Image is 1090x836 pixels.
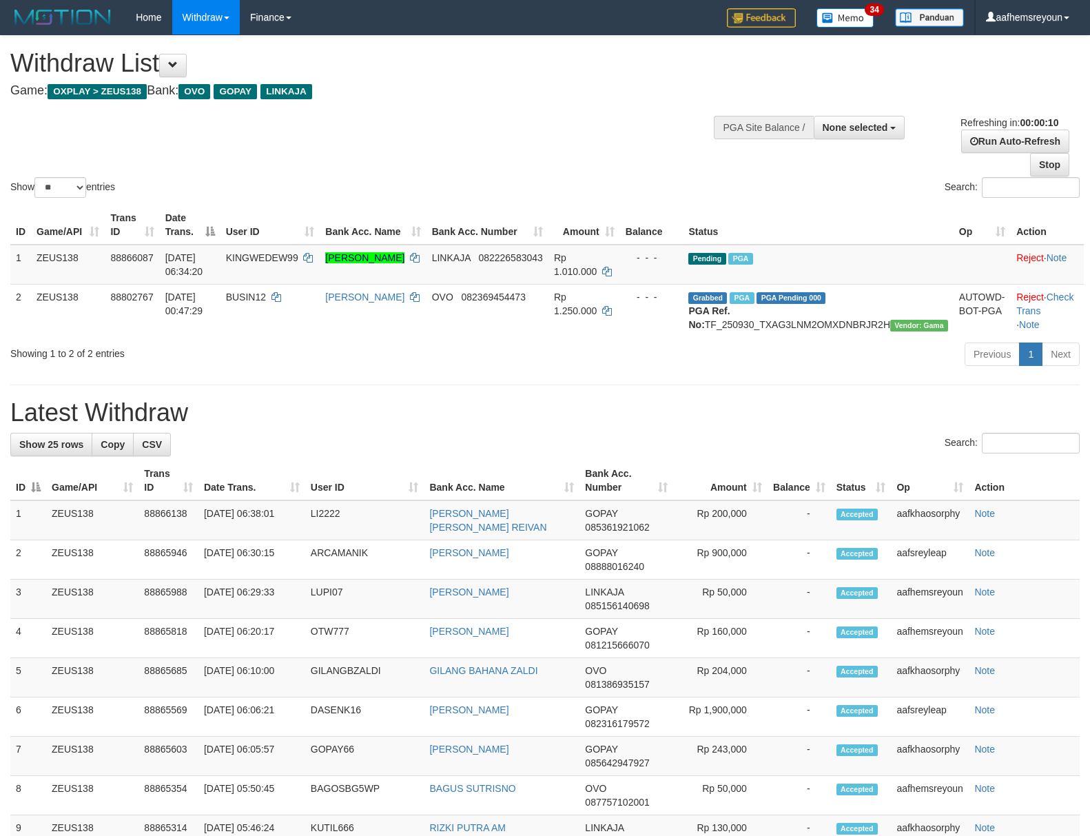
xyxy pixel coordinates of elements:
th: Game/API: activate to sort column ascending [31,205,105,245]
td: aafkhaosorphy [891,658,969,697]
h1: Latest Withdraw [10,399,1080,427]
span: Marked by aafsreyleap [728,253,752,265]
td: - [768,540,831,580]
td: LUPI07 [305,580,424,619]
span: Grabbed [688,292,727,304]
th: Trans ID: activate to sort column ascending [138,461,198,500]
a: Reject [1016,252,1044,263]
td: Rp 160,000 [673,619,767,658]
td: Rp 900,000 [673,540,767,580]
th: Bank Acc. Name: activate to sort column ascending [320,205,426,245]
td: Rp 204,000 [673,658,767,697]
td: GOPAY66 [305,737,424,776]
td: 88865569 [138,697,198,737]
a: Note [974,547,995,558]
span: Accepted [836,548,878,560]
input: Search: [982,433,1080,453]
input: Search: [982,177,1080,198]
span: GOPAY [585,704,617,715]
td: ZEUS138 [46,658,138,697]
a: [PERSON_NAME] [429,587,508,598]
td: Rp 50,000 [673,580,767,619]
strong: 00:00:10 [1020,117,1058,128]
td: TF_250930_TXAG3LNM2OMXDNBRJR2H [683,284,953,337]
span: Pending [688,253,726,265]
div: - - - [626,290,678,304]
td: DASENK16 [305,697,424,737]
span: None selected [823,122,888,133]
span: Accepted [836,666,878,677]
td: [DATE] 06:20:17 [198,619,305,658]
span: Accepted [836,705,878,717]
td: · [1011,245,1084,285]
td: - [768,776,831,815]
td: Rp 50,000 [673,776,767,815]
th: ID: activate to sort column descending [10,461,46,500]
td: · · [1011,284,1084,337]
a: Reject [1016,292,1044,303]
span: GOPAY [585,547,617,558]
td: LI2222 [305,500,424,540]
span: 88866087 [110,252,153,263]
td: - [768,619,831,658]
td: - [768,658,831,697]
td: ZEUS138 [46,619,138,658]
td: 4 [10,619,46,658]
a: Run Auto-Refresh [961,130,1069,153]
a: Note [974,508,995,519]
h4: Game: Bank: [10,84,713,98]
th: User ID: activate to sort column ascending [305,461,424,500]
span: Copy 081386935157 to clipboard [585,679,649,690]
span: GOPAY [585,744,617,755]
select: Showentries [34,177,86,198]
th: Op: activate to sort column ascending [954,205,1011,245]
span: LINKAJA [585,822,624,833]
th: Date Trans.: activate to sort column descending [160,205,220,245]
td: 88865685 [138,658,198,697]
span: OXPLAY > ZEUS138 [48,84,147,99]
a: Note [974,626,995,637]
span: OVO [432,292,453,303]
td: ZEUS138 [46,697,138,737]
span: Marked by aafsreyleap [730,292,754,304]
td: aafhemsreyoun [891,619,969,658]
td: ZEUS138 [46,500,138,540]
td: aafkhaosorphy [891,500,969,540]
th: Op: activate to sort column ascending [891,461,969,500]
div: - - - [626,251,678,265]
td: ZEUS138 [31,284,105,337]
span: KINGWEDEW99 [226,252,298,263]
th: Balance [620,205,683,245]
th: Action [1011,205,1084,245]
img: Button%20Memo.svg [816,8,874,28]
span: [DATE] 06:34:20 [165,252,203,277]
th: Status [683,205,953,245]
th: Bank Acc. Number: activate to sort column ascending [426,205,548,245]
td: ZEUS138 [31,245,105,285]
a: Show 25 rows [10,433,92,456]
td: aafhemsreyoun [891,580,969,619]
a: [PERSON_NAME] [325,252,404,263]
a: [PERSON_NAME] [429,547,508,558]
img: MOTION_logo.png [10,7,115,28]
th: Amount: activate to sort column ascending [673,461,767,500]
th: User ID: activate to sort column ascending [220,205,320,245]
img: panduan.png [895,8,964,27]
a: Copy [92,433,134,456]
a: 1 [1019,343,1042,366]
td: AUTOWD-BOT-PGA [954,284,1011,337]
span: Accepted [836,626,878,638]
label: Show entries [10,177,115,198]
a: [PERSON_NAME] [429,744,508,755]
span: Copy 082316179572 to clipboard [585,718,649,729]
span: 34 [865,3,883,16]
label: Search: [945,433,1080,453]
a: [PERSON_NAME] [325,292,404,303]
span: Copy 087757102001 to clipboard [585,797,649,808]
span: OVO [178,84,210,99]
span: Vendor URL: https://trx31.1velocity.biz [890,320,948,332]
a: Note [974,783,995,794]
a: Check Trans [1016,292,1073,316]
span: BUSIN12 [226,292,266,303]
td: 7 [10,737,46,776]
